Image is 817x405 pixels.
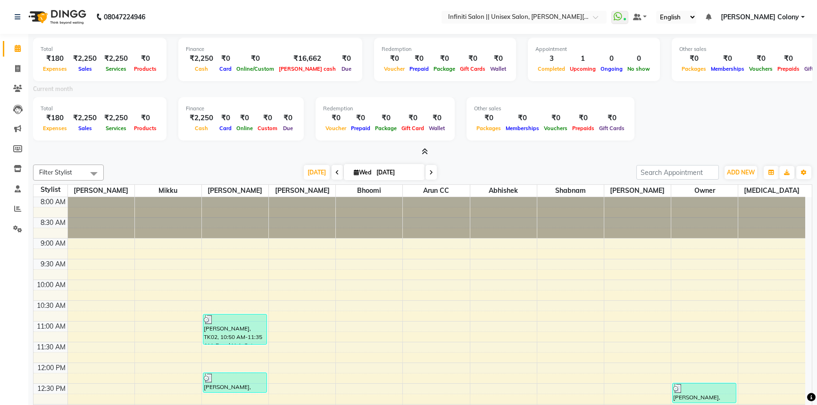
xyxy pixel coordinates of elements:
span: Prepaids [775,66,802,72]
div: ₹0 [234,113,255,124]
div: ₹0 [399,113,426,124]
div: ₹0 [570,113,597,124]
div: Finance [186,45,355,53]
span: Due [281,125,295,132]
span: [MEDICAL_DATA] [738,185,805,197]
span: Arun CC [403,185,469,197]
div: ₹0 [217,53,234,64]
div: ₹0 [132,113,159,124]
span: ADD NEW [727,169,755,176]
span: [PERSON_NAME] cash [276,66,338,72]
span: Sales [76,125,94,132]
div: 0 [625,53,652,64]
span: No show [625,66,652,72]
div: Total [41,105,159,113]
div: ₹2,250 [69,53,100,64]
div: Appointment [535,45,652,53]
span: Package [373,125,399,132]
span: [PERSON_NAME] [604,185,671,197]
span: Gift Card [399,125,426,132]
div: 10:30 AM [35,301,67,311]
input: 2025-10-01 [374,165,421,180]
span: Prepaids [570,125,597,132]
span: Due [339,66,354,72]
div: ₹0 [338,53,355,64]
div: ₹0 [458,53,488,64]
div: ₹0 [775,53,802,64]
span: Vouchers [747,66,775,72]
div: ₹2,250 [186,53,217,64]
div: ₹0 [407,53,431,64]
div: Redemption [382,45,509,53]
div: ₹0 [597,113,627,124]
div: ₹0 [255,113,280,124]
span: Online [234,125,255,132]
div: Other sales [474,105,627,113]
div: ₹0 [474,113,503,124]
span: [PERSON_NAME] [68,185,134,197]
div: 12:00 PM [35,363,67,373]
div: ₹0 [542,113,570,124]
span: Prepaid [349,125,373,132]
span: Shabnam [537,185,604,197]
span: [PERSON_NAME] Colony [721,12,799,22]
div: ₹0 [132,53,159,64]
span: Owner [671,185,738,197]
div: ₹2,250 [69,113,100,124]
div: 12:30 PM [35,384,67,394]
span: Bhoomi [336,185,402,197]
span: Ongoing [598,66,625,72]
span: Memberships [709,66,747,72]
div: [PERSON_NAME], TK02, 10:50 AM-11:35 AM, Royal Hair Cut [203,314,267,344]
div: Finance [186,105,296,113]
span: Mikku [135,185,201,197]
span: Products [132,125,159,132]
span: Packages [474,125,503,132]
span: Abhishek [470,185,537,197]
div: ₹2,250 [100,113,132,124]
span: Gift Cards [597,125,627,132]
div: ₹0 [280,113,296,124]
span: Voucher [382,66,407,72]
span: Voucher [323,125,349,132]
span: Cash [192,66,210,72]
div: ₹0 [323,113,349,124]
div: ₹0 [217,113,234,124]
div: ₹0 [234,53,276,64]
div: 9:00 AM [39,239,67,248]
div: ₹0 [679,53,709,64]
span: Sales [76,66,94,72]
div: 10:00 AM [35,280,67,290]
span: Services [103,66,129,72]
input: Search Appointment [636,165,719,180]
span: Products [132,66,159,72]
span: Wallet [488,66,509,72]
b: 08047224946 [104,4,145,30]
div: 1 [567,53,598,64]
div: 0 [598,53,625,64]
span: Expenses [41,66,69,72]
span: Memberships [503,125,542,132]
div: ₹0 [349,113,373,124]
div: 8:30 AM [39,218,67,228]
button: ADD NEW [725,166,757,179]
div: ₹16,662 [276,53,338,64]
span: Packages [679,66,709,72]
span: Expenses [41,125,69,132]
div: ₹0 [426,113,447,124]
div: [PERSON_NAME], TK03, 12:15 PM-12:45 PM, [PERSON_NAME] Styling [203,373,267,392]
div: ₹0 [503,113,542,124]
span: Package [431,66,458,72]
div: ₹180 [41,53,69,64]
span: Prepaid [407,66,431,72]
div: ₹0 [373,113,399,124]
label: Current month [33,85,73,93]
span: [PERSON_NAME] [202,185,268,197]
div: Stylist [33,185,67,195]
img: logo [24,4,89,30]
span: Wed [351,169,374,176]
div: ₹0 [431,53,458,64]
span: Completed [535,66,567,72]
div: ₹0 [747,53,775,64]
div: 8:00 AM [39,197,67,207]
